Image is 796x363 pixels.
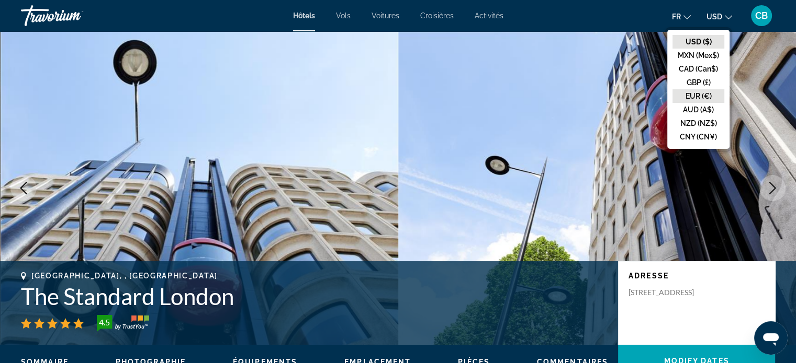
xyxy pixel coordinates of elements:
[748,5,775,27] button: User Menu
[97,315,149,332] img: TrustYou guest rating badge
[759,175,786,201] button: Next image
[707,13,722,21] span: USD
[707,9,732,24] button: Change currency
[475,11,503,20] a: Activités
[94,316,115,329] div: 4.5
[672,103,724,116] button: AUD (A$)
[420,11,454,20] a: Croisières
[672,62,724,76] button: CAD (Can$)
[672,130,724,144] button: CNY (CN¥)
[672,9,691,24] button: Change language
[672,116,724,130] button: NZD (NZ$)
[21,2,126,29] a: Travorium
[755,10,768,21] span: CB
[293,11,315,20] a: Hôtels
[754,321,788,355] iframe: Bouton de lancement de la fenêtre de messagerie
[672,49,724,62] button: MXN (Mex$)
[10,175,37,201] button: Previous image
[629,288,712,297] p: [STREET_ADDRESS]
[672,13,681,21] span: fr
[629,272,765,280] p: Adresse
[336,11,351,20] a: Vols
[672,76,724,89] button: GBP (£)
[372,11,399,20] a: Voitures
[21,283,608,310] h1: The Standard London
[672,89,724,103] button: EUR (€)
[31,272,218,280] span: [GEOGRAPHIC_DATA], , [GEOGRAPHIC_DATA]
[672,35,724,49] button: USD ($)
